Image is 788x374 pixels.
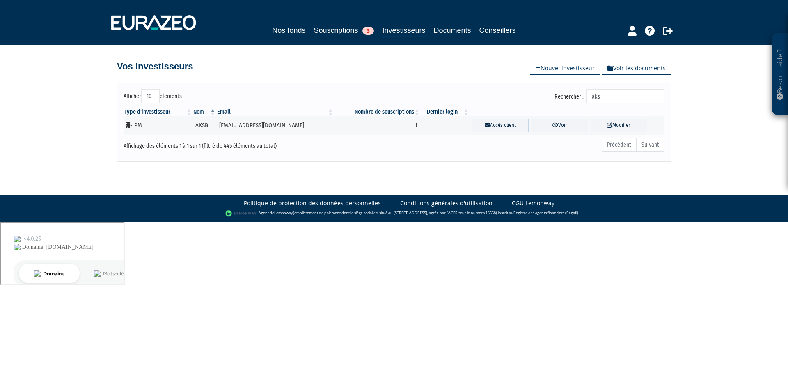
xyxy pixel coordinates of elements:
[124,89,182,103] label: Afficher éléments
[479,25,516,36] a: Conseillers
[470,108,664,116] th: &nbsp;
[382,25,425,37] a: Investisseurs
[42,48,63,54] div: Domaine
[216,108,334,116] th: Email : activer pour trier la colonne par ordre croissant
[124,116,192,135] td: - PM
[531,119,588,132] a: Voir
[21,21,93,28] div: Domaine: [DOMAIN_NAME]
[192,116,216,135] td: AKSB
[8,209,780,218] div: - Agent de (établissement de paiement dont le siège social est situé au [STREET_ADDRESS], agréé p...
[33,48,40,54] img: tab_domain_overview_orange.svg
[102,48,126,54] div: Mots-clés
[314,25,374,36] a: Souscriptions3
[117,62,193,71] h4: Vos investisseurs
[274,210,293,216] a: Lemonway
[23,13,40,20] div: v 4.0.25
[192,108,216,116] th: Nom : activer pour trier la colonne par ordre d&eacute;croissant
[93,48,100,54] img: tab_keywords_by_traffic_grey.svg
[111,15,196,30] img: 1732889491-logotype_eurazeo_blanc_rvb.png
[530,62,600,75] a: Nouvel investisseur
[513,210,578,216] a: Registre des agents financiers (Regafi)
[13,21,20,28] img: website_grey.svg
[124,108,192,116] th: Type d'investisseur : activer pour trier la colonne par ordre croissant
[216,116,334,135] td: [EMAIL_ADDRESS][DOMAIN_NAME]
[420,108,469,116] th: Dernier login : activer pour trier la colonne par ordre croissant
[225,209,257,218] img: logo-lemonway.png
[13,13,20,20] img: logo_orange.svg
[434,25,471,36] a: Documents
[334,116,420,135] td: 1
[400,199,492,207] a: Conditions générales d'utilisation
[272,25,305,36] a: Nos fonds
[244,199,381,207] a: Politique de protection des données personnelles
[334,108,420,116] th: Nombre de souscriptions : activer pour trier la colonne par ordre croissant
[362,27,374,35] span: 3
[775,37,785,111] p: Besoin d'aide ?
[472,119,529,132] a: Accès client
[586,89,664,103] input: Rechercher :
[554,89,664,103] label: Rechercher :
[124,137,342,150] div: Affichage des éléments 1 à 1 sur 1 (filtré de 445 éléments au total)
[141,89,160,103] select: Afficheréléments
[512,199,554,207] a: CGU Lemonway
[591,119,647,132] a: Modifier
[602,62,671,75] a: Voir les documents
